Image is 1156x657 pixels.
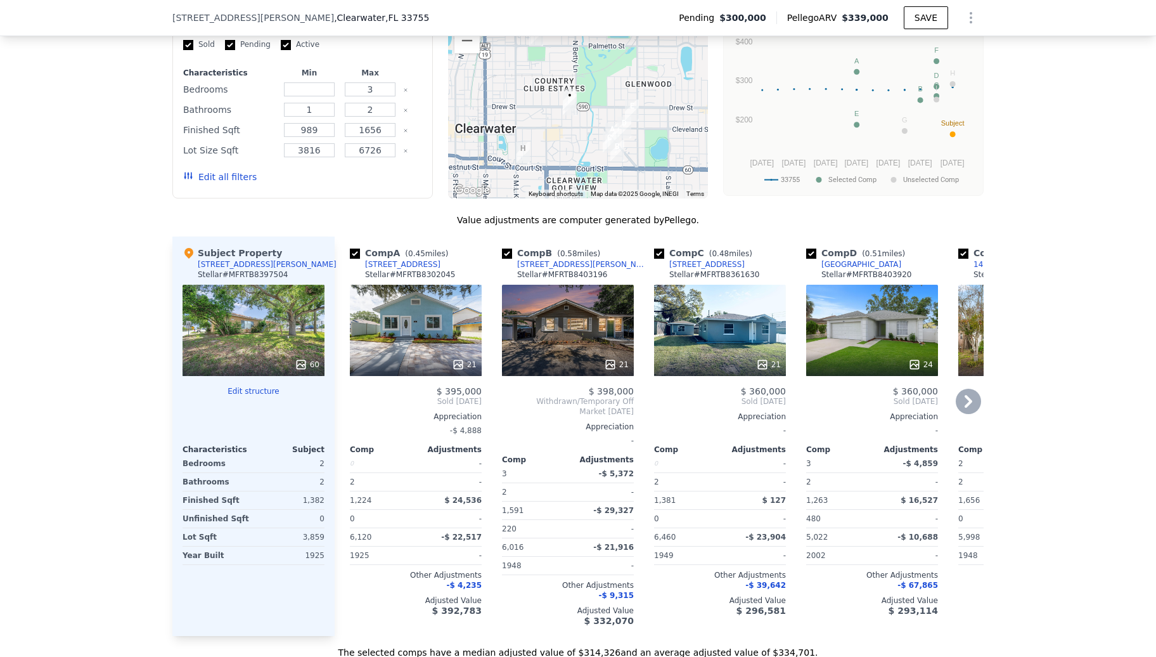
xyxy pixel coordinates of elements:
[403,148,408,153] button: Clear
[934,81,939,89] text: C
[198,270,288,280] div: Stellar # MFRTB8397504
[806,396,938,407] span: Sold [DATE]
[183,473,251,491] div: Bathrooms
[560,249,577,258] span: 0.58
[741,386,786,396] span: $ 360,000
[418,547,482,564] div: -
[295,358,319,371] div: 60
[654,570,786,580] div: Other Adjustments
[854,110,859,117] text: E
[599,469,634,478] span: -$ 5,372
[806,412,938,422] div: Appreciation
[502,469,507,478] span: 3
[654,412,786,422] div: Appreciation
[350,396,482,407] span: Sold [DATE]
[256,455,324,472] div: 2
[198,259,337,270] div: [STREET_ADDRESS][PERSON_NAME]
[350,570,482,580] div: Other Adjustments
[781,176,800,184] text: 33755
[403,128,408,133] button: Clear
[502,557,565,575] div: 1948
[517,270,607,280] div: Stellar # MFRTB8403196
[806,533,828,542] span: 5,022
[875,547,938,564] div: -
[821,270,911,280] div: Stellar # MFRTB8403920
[256,473,324,491] div: 2
[857,249,910,258] span: ( miles)
[934,46,939,54] text: F
[183,121,276,139] div: Finished Sqft
[447,581,482,590] span: -$ 4,235
[654,247,757,259] div: Comp C
[418,473,482,491] div: -
[570,557,634,575] div: -
[806,459,811,468] span: 3
[712,249,729,258] span: 0.48
[787,11,842,24] span: Pellego ARV
[719,11,766,24] span: $300,000
[908,159,932,167] text: [DATE]
[385,13,429,23] span: , FL 33755
[570,520,634,538] div: -
[183,547,251,564] div: Year Built
[183,510,251,528] div: Unfinished Sqft
[432,606,482,616] span: $ 392,783
[958,259,1058,270] a: 1484 [PERSON_NAME]
[806,247,910,259] div: Comp D
[502,396,634,417] span: Withdrawn/Temporary Off Market [DATE]
[403,88,408,93] button: Clear
[654,547,717,564] div: 1949
[350,455,413,472] div: 0
[958,5,984,30] button: Show Options
[745,533,786,542] span: -$ 23,904
[654,445,720,455] div: Comp
[745,581,786,590] span: -$ 39,642
[958,533,980,542] span: 5,998
[350,547,413,564] div: 1925
[722,547,786,564] div: -
[517,259,649,270] div: [STREET_ADDRESS][PERSON_NAME]
[806,473,870,491] div: 2
[529,190,583,198] button: Keyboard shortcuts
[958,547,1022,564] div: 1948
[502,506,523,515] span: 1,591
[872,445,938,455] div: Adjustments
[408,249,425,258] span: 0.45
[502,524,517,533] span: 220
[172,11,334,24] span: [STREET_ADDRESS][PERSON_NAME]
[403,108,408,113] button: Clear
[552,249,605,258] span: ( miles)
[736,37,753,46] text: $400
[183,445,254,455] div: Characteristics
[935,84,937,92] text: I
[654,473,717,491] div: 2
[350,496,371,505] span: 1,224
[875,473,938,491] div: -
[736,606,786,616] span: $ 296,581
[589,386,634,396] span: $ 398,000
[591,190,679,197] span: Map data ©2025 Google, INEGI
[736,76,753,85] text: $300
[183,39,215,50] label: Sold
[365,259,440,270] div: [STREET_ADDRESS]
[806,422,938,439] div: -
[958,595,1090,606] div: Adjusted Value
[934,72,939,79] text: D
[731,34,975,193] div: A chart.
[897,581,938,590] span: -$ 67,865
[686,190,704,197] a: Terms (opens in new tab)
[454,28,480,53] button: Zoom out
[782,159,806,167] text: [DATE]
[806,514,821,523] span: 480
[918,85,922,93] text: B
[451,182,493,198] img: Google
[844,159,868,167] text: [DATE]
[806,445,872,455] div: Comp
[958,473,1022,491] div: 2
[183,386,324,396] button: Edit structure
[183,171,257,183] button: Edit all filters
[502,422,634,432] div: Appreciation
[281,68,337,78] div: Min
[256,510,324,528] div: 0
[183,491,251,509] div: Finished Sqft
